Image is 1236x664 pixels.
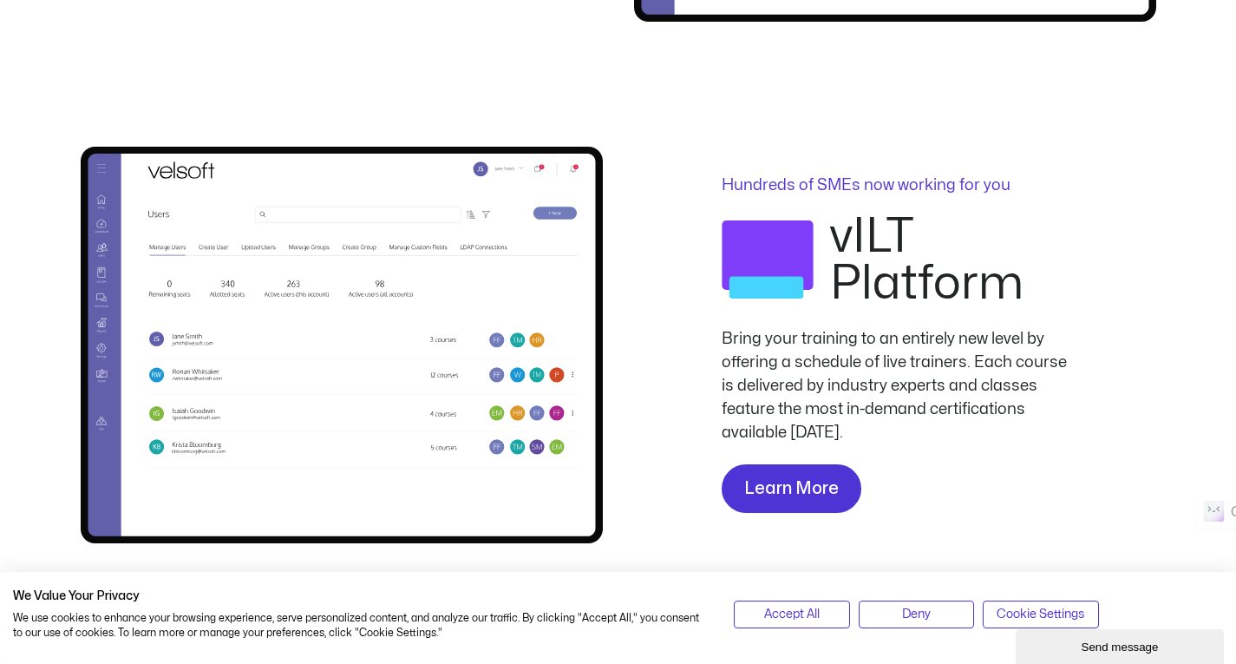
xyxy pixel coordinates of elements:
[1016,626,1227,664] iframe: chat widget
[13,611,708,641] p: We use cookies to enhance your browsing experience, serve personalized content, and analyze our t...
[997,605,1084,624] span: Cookie Settings
[81,147,603,543] img: Screenshot of Velsoft's learning management system
[744,475,839,503] span: Learn More
[764,605,820,624] span: Accept All
[722,178,1069,194] p: Hundreds of SMEs now working for you
[983,601,1098,628] button: Adjust cookie preferences
[902,605,931,624] span: Deny
[13,588,708,604] h2: We Value Your Privacy
[859,601,974,628] button: Deny all cookies
[734,601,849,628] button: Accept all cookies
[830,214,1068,307] h2: vILT Platform
[722,327,1069,444] p: Bring your training to an entirely new level by offering a schedule of live trainers. Each course...
[722,464,861,513] a: Learn More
